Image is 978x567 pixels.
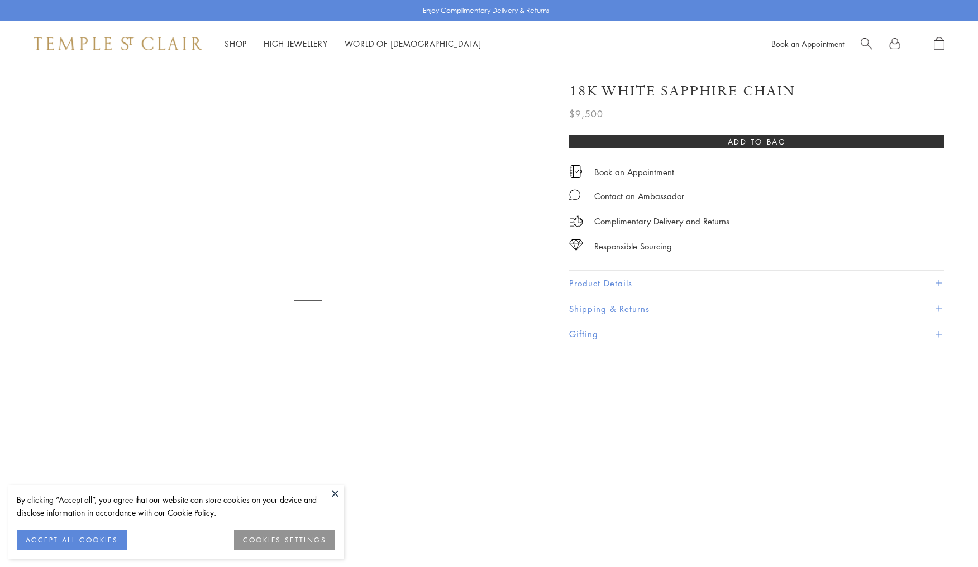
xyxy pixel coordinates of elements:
[594,189,684,203] div: Contact an Ambassador
[225,37,481,51] nav: Main navigation
[17,530,127,550] button: ACCEPT ALL COOKIES
[345,38,481,49] a: World of [DEMOGRAPHIC_DATA]World of [DEMOGRAPHIC_DATA]
[569,271,944,296] button: Product Details
[594,166,674,178] a: Book an Appointment
[234,530,335,550] button: COOKIES SETTINGS
[264,38,328,49] a: High JewelleryHigh Jewellery
[569,239,583,251] img: icon_sourcing.svg
[569,165,583,178] img: icon_appointment.svg
[569,135,944,148] button: Add to bag
[17,493,335,519] div: By clicking “Accept all”, you agree that our website can store cookies on your device and disclos...
[569,81,795,101] h1: 18K White Sapphire Chain
[594,214,729,228] p: Complimentary Delivery and Returns
[771,38,844,49] a: Book an Appointment
[934,37,944,51] a: Open Shopping Bag
[34,37,202,50] img: Temple St. Clair
[569,189,580,200] img: MessageIcon-01_2.svg
[594,239,672,253] div: Responsible Sourcing
[225,38,247,49] a: ShopShop
[569,107,603,121] span: $9,500
[861,37,872,51] a: Search
[728,136,786,148] span: Add to bag
[569,214,583,228] img: icon_delivery.svg
[423,5,550,16] p: Enjoy Complimentary Delivery & Returns
[569,321,944,347] button: Gifting
[569,296,944,321] button: Shipping & Returns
